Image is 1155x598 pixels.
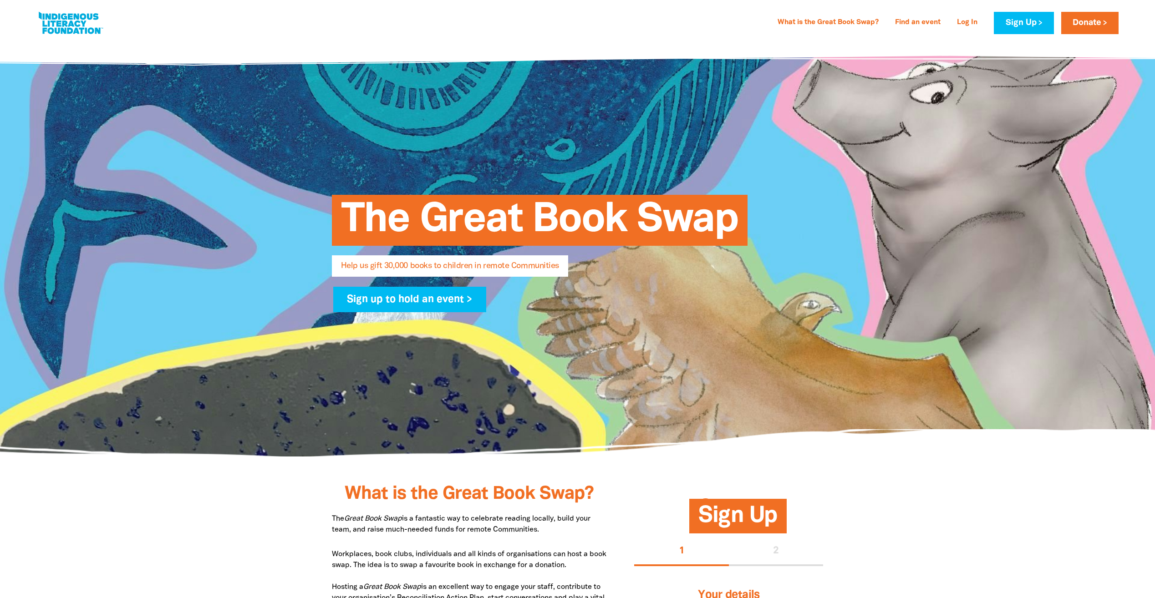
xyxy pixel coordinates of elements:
a: Donate [1061,12,1119,34]
em: Great Book Swap [363,584,421,590]
a: Log In [951,15,983,30]
a: What is the Great Book Swap? [772,15,884,30]
p: The is a fantastic way to celebrate reading locally, build your team, and raise much-needed funds... [332,513,607,535]
span: Sign Up [698,506,778,533]
span: What is the Great Book Swap? [345,486,594,502]
em: Great Book Swap [344,516,402,522]
span: The Great Book Swap [341,202,738,246]
a: Sign Up [994,12,1053,34]
span: Help us gift 30,000 books to children in remote Communities [341,262,559,277]
a: Find an event [890,15,946,30]
a: Sign up to hold an event > [333,287,487,312]
button: Stage 1 [634,537,729,566]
